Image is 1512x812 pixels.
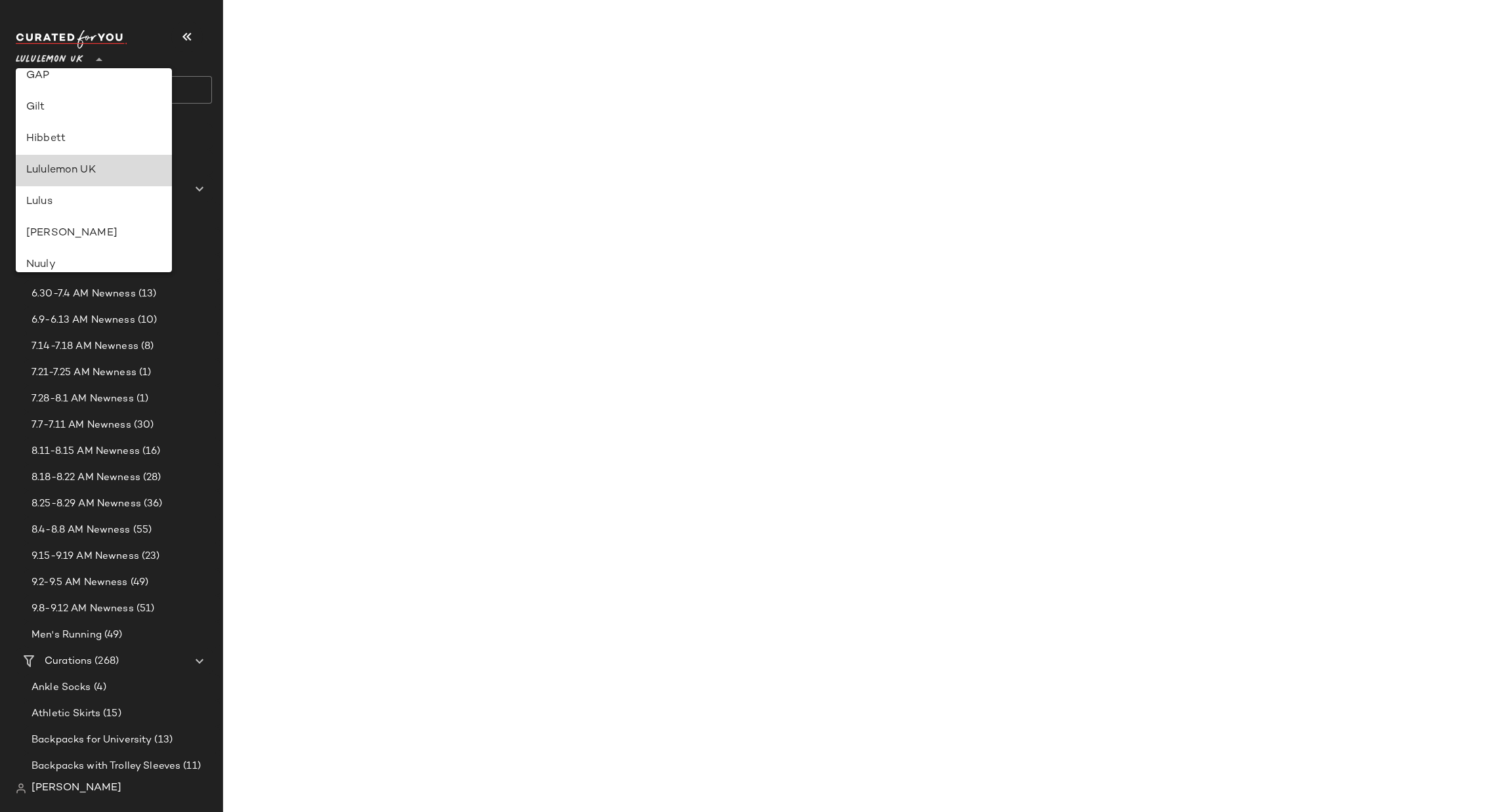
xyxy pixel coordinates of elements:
[139,549,160,564] span: (23)
[26,100,161,115] div: Gilt
[92,654,119,669] span: (268)
[102,628,123,643] span: (49)
[31,523,131,538] span: 8.4-8.8 AM Newness
[26,163,161,178] div: Lululemon UK
[141,497,163,512] span: (36)
[31,497,141,512] span: 8.25-8.29 AM Newness
[31,418,131,433] span: 7.7-7.11 AM Newness
[16,45,83,68] span: Lululemon UK
[16,783,26,794] img: svg%3e
[26,194,161,210] div: Lulus
[91,680,106,695] span: (4)
[31,313,135,328] span: 6.9-6.13 AM Newness
[26,257,161,273] div: Nuuly
[180,759,201,774] span: (11)
[31,339,138,354] span: 7.14-7.18 AM Newness
[138,339,154,354] span: (8)
[31,287,136,302] span: 6.30-7.4 AM Newness
[26,68,161,84] div: GAP
[128,575,149,590] span: (49)
[31,601,134,617] span: 9.8-9.12 AM Newness
[131,418,154,433] span: (30)
[31,680,91,695] span: Ankle Socks
[136,287,157,302] span: (13)
[16,30,127,49] img: cfy_white_logo.C9jOOHJF.svg
[136,365,151,380] span: (1)
[31,628,102,643] span: Men's Running
[135,313,157,328] span: (10)
[31,759,180,774] span: Backpacks with Trolley Sleeves
[45,654,92,669] span: Curations
[31,470,140,485] span: 8.18-8.22 AM Newness
[131,523,152,538] span: (55)
[31,781,121,796] span: [PERSON_NAME]
[140,470,161,485] span: (28)
[31,575,128,590] span: 9.2-9.5 AM Newness
[134,601,155,617] span: (51)
[26,226,161,241] div: [PERSON_NAME]
[31,392,134,407] span: 7.28-8.1 AM Newness
[31,706,100,721] span: Athletic Skirts
[140,444,161,459] span: (16)
[31,549,139,564] span: 9.15-9.19 AM Newness
[152,733,173,748] span: (13)
[26,131,161,147] div: Hibbett
[31,733,152,748] span: Backpacks for University
[100,706,121,721] span: (15)
[16,68,172,272] div: undefined-list
[31,365,136,380] span: 7.21-7.25 AM Newness
[134,392,148,407] span: (1)
[31,444,140,459] span: 8.11-8.15 AM Newness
